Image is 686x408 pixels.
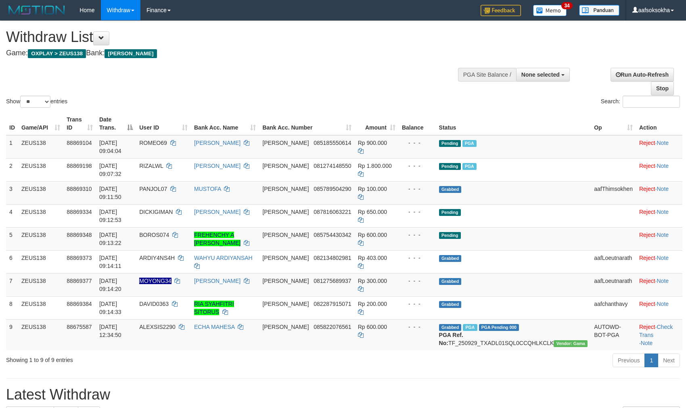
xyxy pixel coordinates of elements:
[611,68,674,82] a: Run Auto-Refresh
[402,231,433,239] div: - - -
[533,5,567,16] img: Button%20Memo.svg
[96,112,136,135] th: Date Trans.: activate to sort column descending
[639,255,655,261] a: Reject
[262,209,309,215] span: [PERSON_NAME]
[6,96,67,108] label: Show entries
[139,232,169,238] span: BOROS074
[639,163,655,169] a: Reject
[358,232,387,238] span: Rp 600.000
[67,232,92,238] span: 88869348
[139,186,167,192] span: PANJOL07
[20,96,50,108] select: Showentries
[651,82,674,95] a: Stop
[18,181,63,204] td: ZEUS138
[6,296,18,319] td: 8
[194,209,241,215] a: [PERSON_NAME]
[358,163,392,169] span: Rp 1.800.000
[6,181,18,204] td: 3
[657,301,669,307] a: Note
[314,255,351,261] span: Copy 082134802981 to clipboard
[439,140,461,147] span: Pending
[18,319,63,350] td: ZEUS138
[639,186,655,192] a: Reject
[657,163,669,169] a: Note
[314,186,351,192] span: Copy 085789504290 to clipboard
[402,185,433,193] div: - - -
[18,204,63,227] td: ZEUS138
[99,140,121,154] span: [DATE] 09:04:04
[99,163,121,177] span: [DATE] 09:07:32
[194,324,234,330] a: ECHA MAHESA
[636,135,682,159] td: ·
[516,68,570,82] button: None selected
[636,273,682,296] td: ·
[657,140,669,146] a: Note
[439,209,461,216] span: Pending
[194,186,221,192] a: MUSTOFA
[481,5,521,16] img: Feedback.jpg
[439,301,462,308] span: Grabbed
[99,278,121,292] span: [DATE] 09:14:20
[262,163,309,169] span: [PERSON_NAME]
[636,112,682,135] th: Action
[136,112,191,135] th: User ID: activate to sort column ascending
[139,163,163,169] span: RIZALWL
[18,273,63,296] td: ZEUS138
[262,278,309,284] span: [PERSON_NAME]
[591,296,636,319] td: aafchanthavy
[636,158,682,181] td: ·
[591,112,636,135] th: Op: activate to sort column ascending
[6,273,18,296] td: 7
[623,96,680,108] input: Search:
[18,135,63,159] td: ZEUS138
[636,319,682,350] td: · ·
[259,112,354,135] th: Bank Acc. Number: activate to sort column ascending
[139,255,175,261] span: ARDIY4NS4H
[262,301,309,307] span: [PERSON_NAME]
[105,49,157,58] span: [PERSON_NAME]
[402,254,433,262] div: - - -
[636,296,682,319] td: ·
[67,186,92,192] span: 88869310
[99,324,121,338] span: [DATE] 12:34:50
[314,232,351,238] span: Copy 085754430342 to clipboard
[6,204,18,227] td: 4
[658,354,680,367] a: Next
[657,209,669,215] a: Note
[554,340,588,347] span: Vendor URL: https://trx31.1velocity.biz
[439,278,462,285] span: Grabbed
[479,324,519,331] span: PGA Pending
[636,204,682,227] td: ·
[601,96,680,108] label: Search:
[139,324,176,330] span: ALEXSIS2290
[139,209,173,215] span: DICKIGIMAN
[439,332,463,346] b: PGA Ref. No:
[6,227,18,250] td: 5
[314,163,351,169] span: Copy 081274148550 to clipboard
[439,232,461,239] span: Pending
[639,140,655,146] a: Reject
[6,319,18,350] td: 9
[358,278,387,284] span: Rp 300.000
[463,324,477,331] span: Marked by aafpengsreynich
[644,354,658,367] a: 1
[639,324,673,338] a: Check Trans
[262,186,309,192] span: [PERSON_NAME]
[262,255,309,261] span: [PERSON_NAME]
[358,209,387,215] span: Rp 650.000
[641,340,653,346] a: Note
[657,186,669,192] a: Note
[591,250,636,273] td: aafLoeutnarath
[314,209,351,215] span: Copy 087816063221 to clipboard
[314,324,351,330] span: Copy 085822076561 to clipboard
[6,158,18,181] td: 2
[402,300,433,308] div: - - -
[18,158,63,181] td: ZEUS138
[99,301,121,315] span: [DATE] 09:14:33
[139,140,167,146] span: ROMEO69
[458,68,516,82] div: PGA Site Balance /
[194,301,234,315] a: RIA SYAHFITRI SITORUS
[67,209,92,215] span: 88869334
[67,163,92,169] span: 88869198
[6,250,18,273] td: 6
